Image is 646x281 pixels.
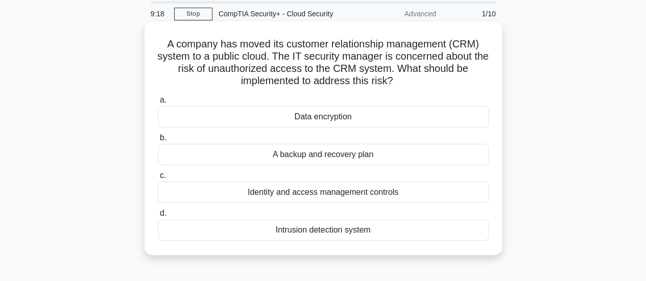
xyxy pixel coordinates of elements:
[158,106,489,127] div: Data encryption
[158,144,489,165] div: A backup and recovery plan
[160,209,166,217] span: d.
[158,182,489,203] div: Identity and access management controls
[145,4,174,24] div: 9:18
[157,38,490,88] h5: A company has moved its customer relationship management (CRM) system to a public cloud. The IT s...
[212,4,353,24] div: CompTIA Security+ - Cloud Security
[442,4,502,24] div: 1/10
[160,133,166,142] span: b.
[160,171,166,180] span: c.
[174,8,212,20] a: Stop
[353,4,442,24] div: Advanced
[158,219,489,241] div: Intrusion detection system
[160,95,166,104] span: a.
